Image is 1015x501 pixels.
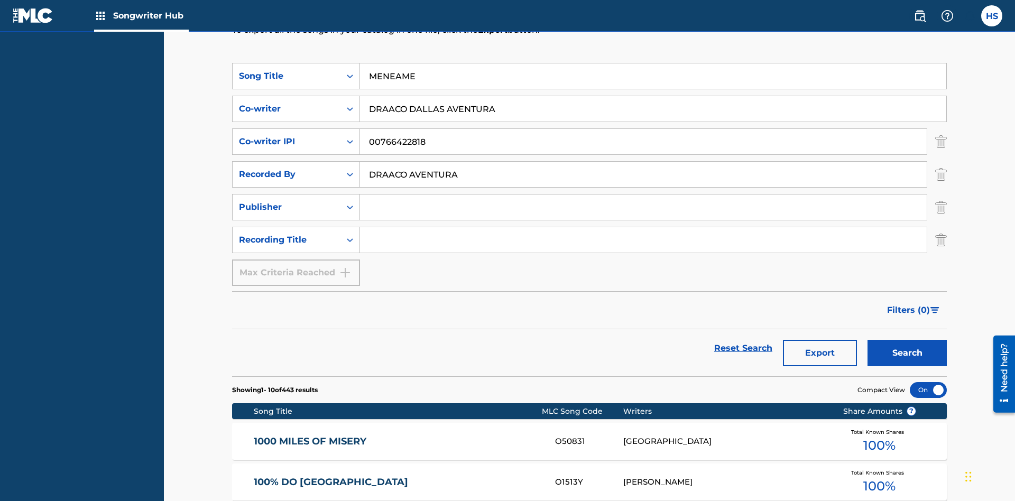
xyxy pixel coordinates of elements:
[851,428,908,436] span: Total Known Shares
[843,406,916,417] span: Share Amounts
[783,340,857,366] button: Export
[868,340,947,366] button: Search
[965,461,972,493] div: Drag
[239,70,334,82] div: Song Title
[94,10,107,22] img: Top Rightsholders
[857,385,905,395] span: Compact View
[981,5,1002,26] div: User Menu
[623,476,827,488] div: [PERSON_NAME]
[941,10,954,22] img: help
[881,297,947,323] button: Filters (0)
[962,450,1015,501] iframe: Chat Widget
[907,407,916,415] span: ?
[254,435,541,448] a: 1000 MILES OF MISERY
[623,435,827,448] div: [GEOGRAPHIC_DATA]
[863,477,896,496] span: 100 %
[239,135,334,148] div: Co-writer IPI
[13,8,53,23] img: MLC Logo
[239,168,334,181] div: Recorded By
[555,476,623,488] div: O1513Y
[935,128,947,155] img: Delete Criterion
[985,331,1015,418] iframe: Resource Center
[239,103,334,115] div: Co-writer
[964,11,975,21] div: Notifications
[937,5,958,26] div: Help
[914,10,926,22] img: search
[555,435,623,448] div: O50831
[935,161,947,188] img: Delete Criterion
[232,385,318,395] p: Showing 1 - 10 of 443 results
[623,406,827,417] div: Writers
[887,304,930,317] span: Filters ( 0 )
[542,406,623,417] div: MLC Song Code
[254,406,542,417] div: Song Title
[863,436,896,455] span: 100 %
[935,194,947,220] img: Delete Criterion
[930,307,939,313] img: filter
[113,10,189,22] span: Songwriter Hub
[254,476,541,488] a: 100% DO [GEOGRAPHIC_DATA]
[232,63,947,376] form: Search Form
[709,337,778,360] a: Reset Search
[851,469,908,477] span: Total Known Shares
[909,5,930,26] a: Public Search
[935,227,947,253] img: Delete Criterion
[239,234,334,246] div: Recording Title
[239,201,334,214] div: Publisher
